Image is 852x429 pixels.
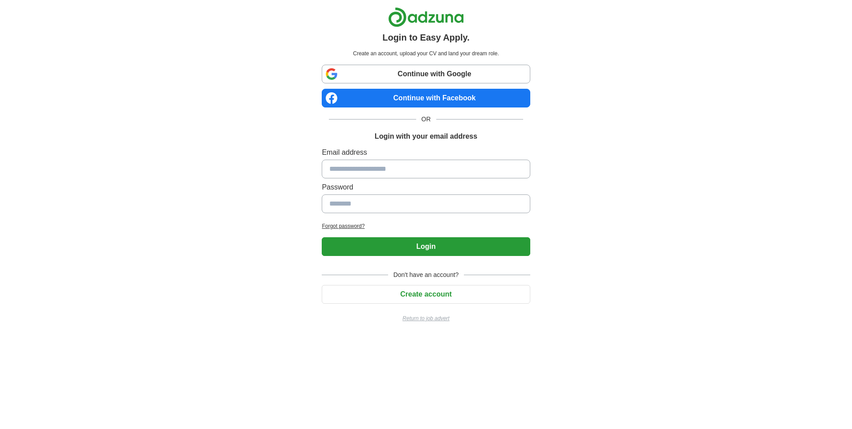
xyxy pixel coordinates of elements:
[322,182,530,193] label: Password
[322,89,530,107] a: Continue with Facebook
[375,131,477,142] h1: Login with your email address
[322,290,530,298] a: Create account
[322,147,530,158] label: Email address
[416,115,436,124] span: OR
[322,237,530,256] button: Login
[322,65,530,83] a: Continue with Google
[382,31,470,44] h1: Login to Easy Apply.
[322,285,530,304] button: Create account
[322,222,530,230] a: Forgot password?
[388,7,464,27] img: Adzuna logo
[388,270,464,280] span: Don't have an account?
[322,314,530,322] a: Return to job advert
[324,49,528,58] p: Create an account, upload your CV and land your dream role.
